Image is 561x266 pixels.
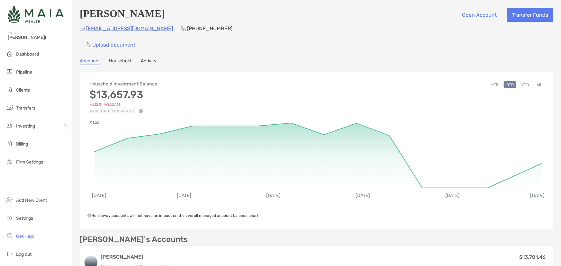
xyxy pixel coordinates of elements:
[16,141,28,147] span: Billing
[445,193,460,198] text: [DATE]
[87,213,259,218] span: Held away accounts will not have an impact on the overall managed account balance chart.
[177,193,191,198] text: [DATE]
[104,102,120,107] span: (-$60.16)
[101,253,172,261] h3: [PERSON_NAME]
[6,196,14,204] img: add_new_client icon
[80,38,140,52] a: Upload document
[80,27,85,31] img: Email Icon
[141,58,157,65] a: Activity
[6,68,14,75] img: pipeline icon
[6,50,14,58] img: dashboard icon
[89,120,100,126] text: $14K
[80,8,165,22] h4: [PERSON_NAME]
[16,234,34,239] span: Get Help
[530,193,545,198] text: [DATE]
[16,69,32,75] span: Pipeline
[16,252,32,257] span: Log out
[16,51,39,57] span: Dashboard
[16,105,35,111] span: Transfers
[534,81,544,88] button: All
[80,235,188,244] p: [PERSON_NAME]'s Accounts
[92,193,106,198] text: [DATE]
[16,159,43,165] span: Firm Settings
[16,123,35,129] span: Investing
[6,158,14,165] img: firm-settings icon
[6,250,14,258] img: logout icon
[16,87,30,93] span: Clients
[80,58,99,65] a: Accounts
[109,58,131,65] a: Household
[6,140,14,147] img: billing icon
[89,81,157,87] h4: Household Investment Balance
[16,216,33,221] span: Settings
[507,8,553,22] button: Transfer Funds
[89,102,101,107] span: -0.12%
[6,232,14,240] img: get-help icon
[6,104,14,111] img: transfers icon
[181,26,186,31] img: Phone Icon
[6,86,14,93] img: clients icon
[266,193,281,198] text: [DATE]
[8,3,64,26] img: Zoe Logo
[89,109,157,113] p: As of [DATE] at 11:45 AM ET
[8,35,68,40] span: [PERSON_NAME]!
[187,24,232,32] p: [PHONE_NUMBER]
[16,198,47,203] span: Add New Client
[488,81,501,88] button: MTD
[6,214,14,222] img: settings icon
[356,193,370,198] text: [DATE]
[85,42,90,48] img: button icon
[519,81,531,88] button: YTD
[519,253,546,261] p: $13,701.46
[139,109,143,113] img: Performance Info
[457,8,502,22] button: Open Account
[504,81,516,88] button: QTD
[6,122,14,129] img: investing icon
[86,24,173,32] p: [EMAIL_ADDRESS][DOMAIN_NAME]
[89,88,157,101] h3: $13,657.93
